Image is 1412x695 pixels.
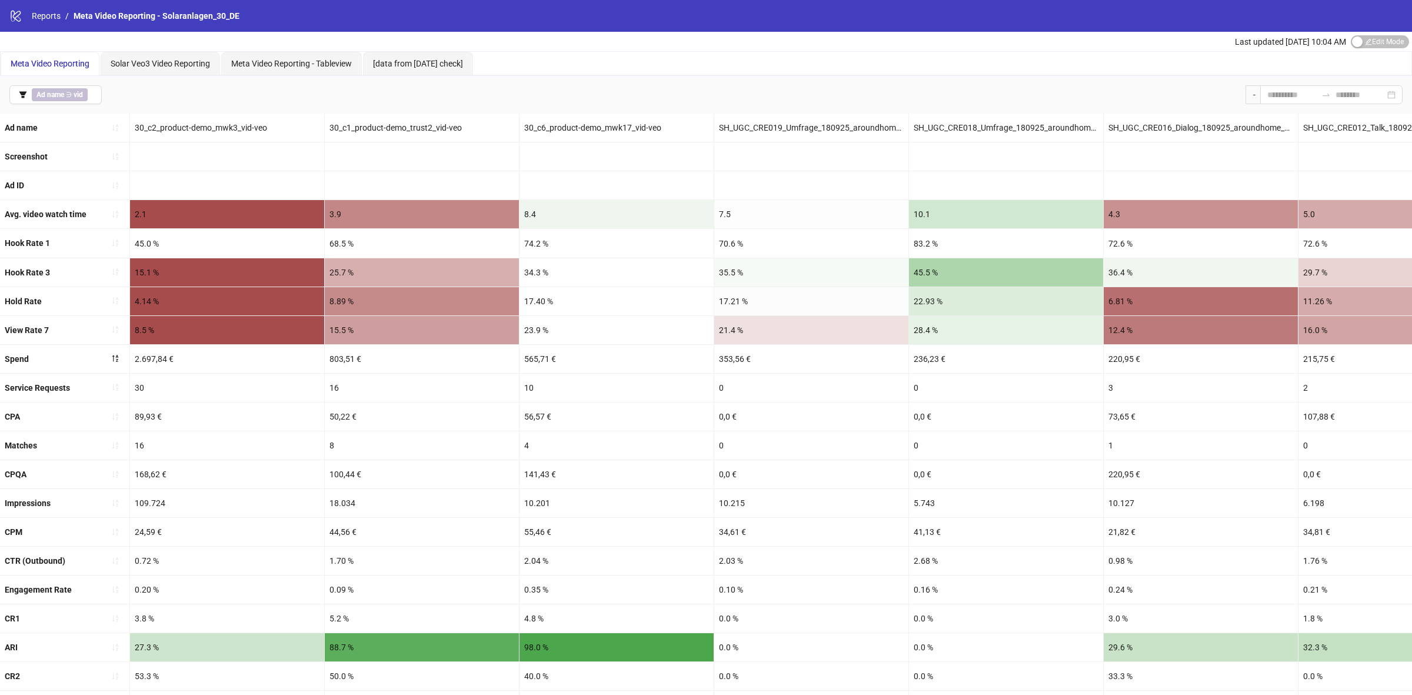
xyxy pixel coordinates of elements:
[909,200,1103,228] div: 10.1
[519,316,714,344] div: 23.9 %
[1104,518,1298,546] div: 21,82 €
[325,114,519,142] div: 30_c1_product-demo_trust2_vid-veo
[5,412,20,421] b: CPA
[714,114,908,142] div: SH_UGC_CRE019_Umfrage_180925_aroundhome_solaranlagen_Serhan_FragenHatJederBeiSolar_vid-sh_mwk1
[130,114,324,142] div: 30_c2_product-demo_mwk3_vid-veo
[9,85,102,104] button: Ad name ∋ vid
[325,345,519,373] div: 803,51 €
[909,489,1103,517] div: 5.743
[519,287,714,315] div: 17.40 %
[909,345,1103,373] div: 236,23 €
[130,258,324,287] div: 15.1 %
[325,229,519,257] div: 68.5 %
[130,374,324,402] div: 30
[130,662,324,690] div: 53.3 %
[130,316,324,344] div: 8.5 %
[32,88,88,101] span: ∋
[714,604,908,633] div: 0.0 %
[714,576,908,604] div: 0.10 %
[111,557,119,565] span: sort-ascending
[714,229,908,257] div: 70.6 %
[909,662,1103,690] div: 0.0 %
[1321,90,1331,99] span: swap-right
[111,325,119,334] span: sort-ascending
[5,585,72,594] b: Engagement Rate
[111,354,119,363] span: sort-descending
[325,518,519,546] div: 44,56 €
[714,547,908,575] div: 2.03 %
[519,662,714,690] div: 40.0 %
[325,374,519,402] div: 16
[519,576,714,604] div: 0.35 %
[714,460,908,488] div: 0,0 €
[714,431,908,460] div: 0
[519,258,714,287] div: 34.3 %
[519,489,714,517] div: 10.201
[909,229,1103,257] div: 83.2 %
[325,200,519,228] div: 3.9
[519,633,714,661] div: 98.0 %
[325,576,519,604] div: 0.09 %
[325,547,519,575] div: 1.70 %
[714,403,908,431] div: 0,0 €
[519,431,714,460] div: 4
[325,460,519,488] div: 100,44 €
[111,499,119,507] span: sort-ascending
[519,547,714,575] div: 2.04 %
[714,316,908,344] div: 21.4 %
[74,11,239,21] span: Meta Video Reporting - Solaranlagen_30_DE
[1104,662,1298,690] div: 33.3 %
[111,210,119,218] span: sort-ascending
[29,9,63,22] a: Reports
[909,547,1103,575] div: 2.68 %
[1235,37,1346,46] span: Last updated [DATE] 10:04 AM
[5,671,20,681] b: CR2
[130,460,324,488] div: 168,62 €
[5,152,48,161] b: Screenshot
[130,431,324,460] div: 16
[5,325,49,335] b: View Rate 7
[325,258,519,287] div: 25.7 %
[111,152,119,161] span: sort-ascending
[1104,403,1298,431] div: 73,65 €
[111,586,119,594] span: sort-ascending
[130,633,324,661] div: 27.3 %
[909,633,1103,661] div: 0.0 %
[111,413,119,421] span: sort-ascending
[1104,258,1298,287] div: 36.4 %
[519,345,714,373] div: 565,71 €
[519,518,714,546] div: 55,46 €
[1104,604,1298,633] div: 3.0 %
[5,527,22,537] b: CPM
[1104,229,1298,257] div: 72.6 %
[5,238,50,248] b: Hook Rate 1
[325,287,519,315] div: 8.89 %
[909,576,1103,604] div: 0.16 %
[111,181,119,189] span: sort-ascending
[1104,374,1298,402] div: 3
[111,643,119,651] span: sort-ascending
[130,200,324,228] div: 2.1
[909,258,1103,287] div: 45.5 %
[111,297,119,305] span: sort-ascending
[130,287,324,315] div: 4.14 %
[19,91,27,99] span: filter
[130,518,324,546] div: 24,59 €
[909,604,1103,633] div: 0.0 %
[130,576,324,604] div: 0.20 %
[909,114,1103,142] div: SH_UGC_CRE018_Umfrage_180925_aroundhome_solaranlagen_Serhan_3HäufigeFragenZuSolar_vid-sh_mwk1
[5,441,37,450] b: Matches
[5,614,20,623] b: CR1
[714,287,908,315] div: 17.21 %
[1104,547,1298,575] div: 0.98 %
[130,403,324,431] div: 89,93 €
[714,374,908,402] div: 0
[111,614,119,623] span: sort-ascending
[65,9,69,22] li: /
[1104,431,1298,460] div: 1
[5,210,86,219] b: Avg. video watch time
[1104,489,1298,517] div: 10.127
[373,59,463,68] span: [data from [DATE] check]
[714,489,908,517] div: 10.215
[1104,114,1298,142] div: SH_UGC_CRE016_Dialog_180925_aroundhome_solaranlagen_Serhan_EinfachBestellen_vid-sh_mwk1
